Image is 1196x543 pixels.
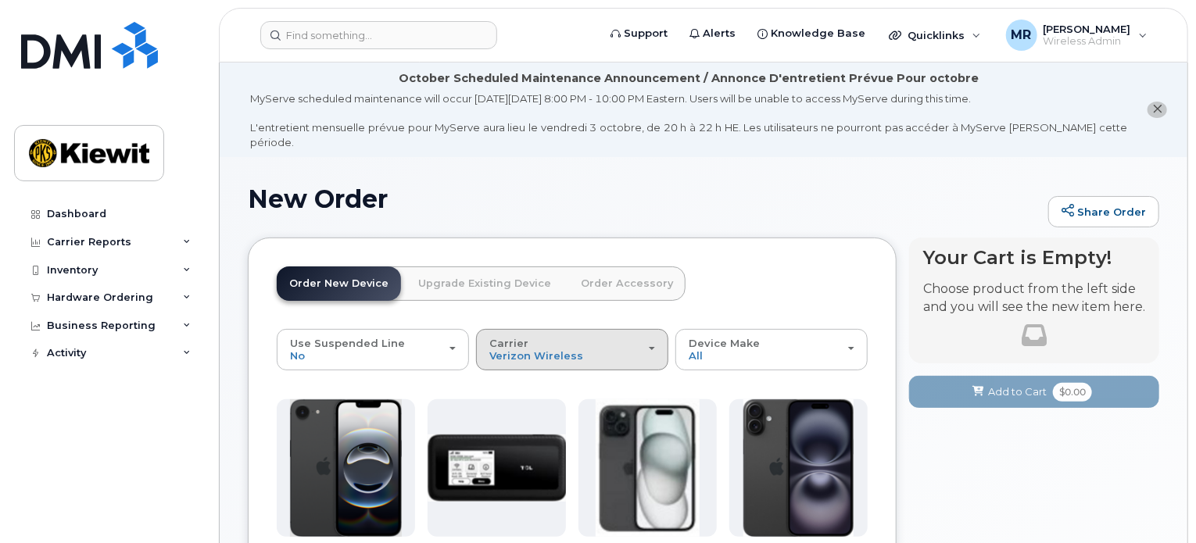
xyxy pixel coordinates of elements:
span: Verizon Wireless [489,349,583,362]
a: Upgrade Existing Device [406,266,564,301]
span: Device Make [689,337,760,349]
p: Choose product from the left side and you will see the new item here. [923,280,1145,316]
button: Carrier Verizon Wireless [476,329,668,370]
img: iphone_16_plus.png [743,399,854,537]
a: Order New Device [277,266,401,301]
h4: Your Cart is Empty! [923,247,1145,268]
span: $0.00 [1053,383,1092,402]
h1: New Order [248,185,1040,213]
span: Carrier [489,337,528,349]
span: Use Suspended Line [290,337,405,349]
button: Device Make All [675,329,868,370]
img: linkzone5g.png [428,434,566,502]
div: MyServe scheduled maintenance will occur [DATE][DATE] 8:00 PM - 10:00 PM Eastern. Users will be u... [250,91,1127,149]
span: No [290,349,305,362]
button: close notification [1148,102,1167,118]
a: Share Order [1048,196,1159,227]
a: Order Accessory [568,266,686,301]
iframe: Messenger Launcher [1128,475,1184,531]
span: All [689,349,703,362]
button: Use Suspended Line No [277,329,469,370]
button: Add to Cart $0.00 [909,376,1159,408]
span: Add to Cart [988,384,1047,399]
div: October Scheduled Maintenance Announcement / Annonce D'entretient Prévue Pour octobre [399,70,979,87]
img: iphone16e.png [290,399,403,537]
img: iphone15.jpg [596,399,700,537]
